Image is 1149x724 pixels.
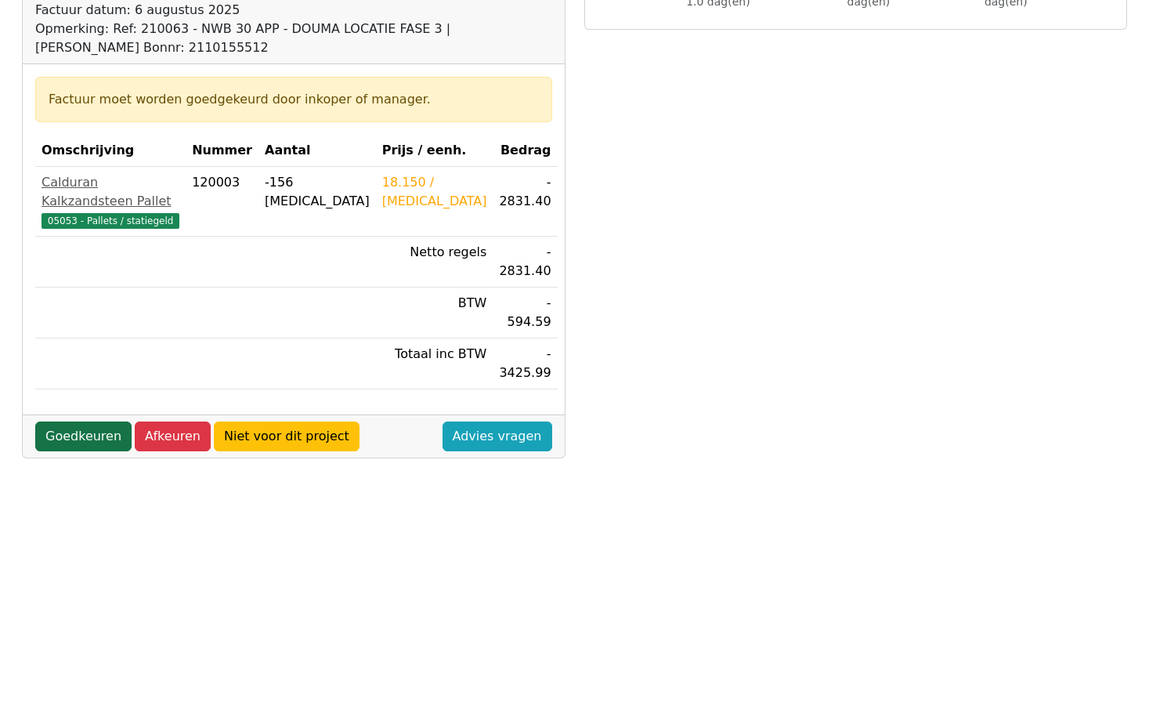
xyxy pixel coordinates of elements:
div: 18.150 / [MEDICAL_DATA] [382,173,487,211]
td: - 2831.40 [493,237,557,288]
th: Omschrijving [35,135,186,167]
td: - 2831.40 [493,167,557,237]
td: 120003 [186,167,258,237]
th: Aantal [258,135,376,167]
span: 05053 - Pallets / statiegeld [42,213,179,229]
td: Netto regels [376,237,493,288]
a: Advies vragen [443,422,552,451]
div: Factuur datum: 6 augustus 2025 [35,1,552,20]
a: Goedkeuren [35,422,132,451]
a: Calduran Kalkzandsteen Pallet05053 - Pallets / statiegeld [42,173,179,230]
th: Prijs / eenh. [376,135,493,167]
td: - 594.59 [493,288,557,338]
div: Opmerking: Ref: 210063 - NWB 30 APP - DOUMA LOCATIE FASE 3 | [PERSON_NAME] Bonnr: 2110155512 [35,20,552,57]
td: BTW [376,288,493,338]
td: - 3425.99 [493,338,557,389]
th: Bedrag [493,135,557,167]
div: Calduran Kalkzandsteen Pallet [42,173,179,211]
th: Nummer [186,135,258,167]
a: Afkeuren [135,422,211,451]
div: -156 [MEDICAL_DATA] [265,173,370,211]
a: Niet voor dit project [214,422,360,451]
td: Totaal inc BTW [376,338,493,389]
div: Factuur moet worden goedgekeurd door inkoper of manager. [49,90,539,109]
